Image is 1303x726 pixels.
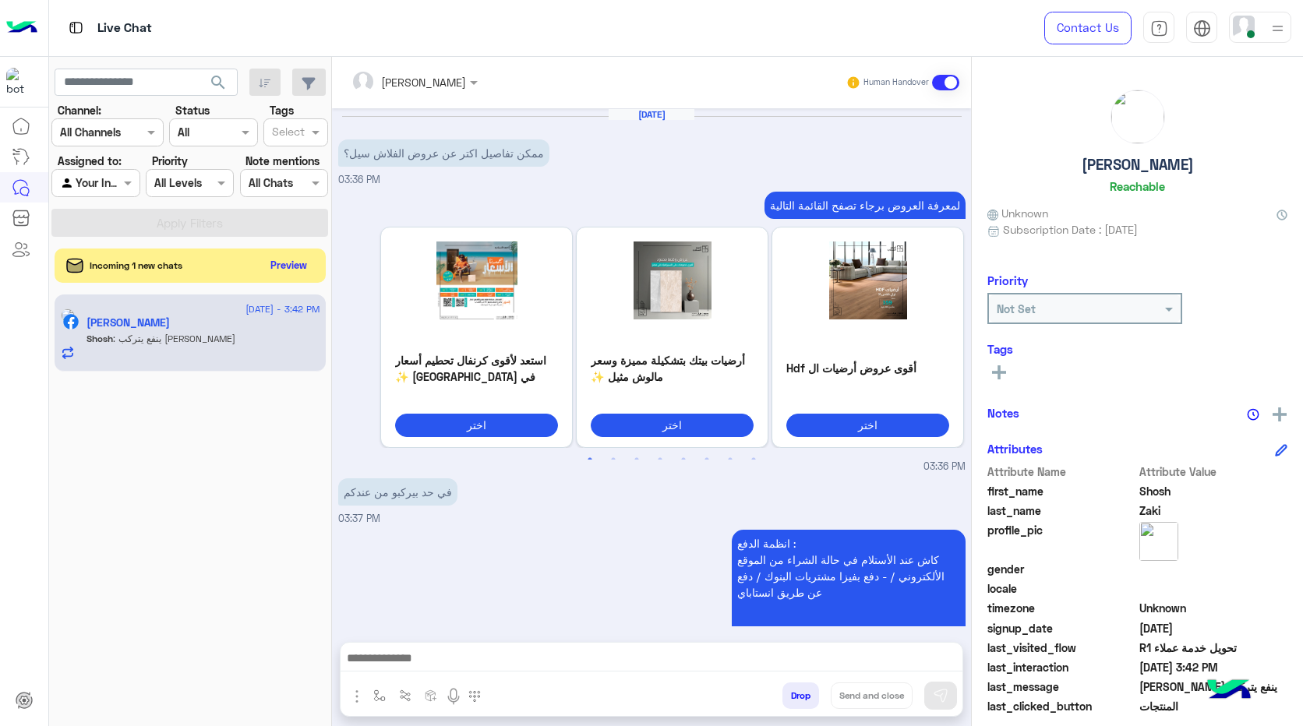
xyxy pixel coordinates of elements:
[418,682,444,708] button: create order
[66,18,86,37] img: tab
[395,414,558,436] button: اختر
[722,452,738,467] button: 7 of 4
[1139,483,1288,499] span: Shosh
[87,316,170,330] h5: Shosh Zaki
[1139,698,1288,714] span: المنتجات
[782,682,819,709] button: Drop
[1139,463,1288,480] span: Attribute Value
[1003,221,1138,238] span: Subscription Date : [DATE]
[831,682,913,709] button: Send and close
[987,442,1043,456] h6: Attributes
[245,302,320,316] span: [DATE] - 3:42 PM
[6,68,34,96] img: 322208621163248
[609,109,694,120] h6: [DATE]
[629,452,644,467] button: 3 of 4
[58,102,101,118] label: Channel:
[606,452,621,467] button: 2 of 4
[1139,502,1288,519] span: Zaki
[987,273,1028,287] h6: Priority
[1139,600,1288,616] span: Unknown
[1139,659,1288,675] span: 2025-08-15T12:42:16.592Z
[987,698,1136,714] span: last_clicked_button
[987,561,1136,577] span: gender
[1233,16,1255,37] img: userImage
[764,192,966,219] p: 15/8/2025, 3:36 PM
[1139,561,1288,577] span: null
[395,241,558,319] img: V2hhdHNBcHAgSW1hZ2UgMjAyNS0wNS0xNCBhdCA0JTJFMTIlMkUyNiBQTS5qcGVn.jpeg
[987,620,1136,636] span: signup_date
[1247,408,1259,421] img: notes
[338,513,380,524] span: 03:37 PM
[90,259,182,273] span: Incoming 1 new chats
[395,352,558,386] p: استعد لأقوى كرنفال تحطيم أسعار في [GEOGRAPHIC_DATA] ✨
[987,483,1136,499] span: first_name
[200,69,238,102] button: search
[987,659,1136,675] span: last_interaction
[338,174,380,185] span: 03:36 PM
[97,18,152,39] p: Live Chat
[444,687,463,706] img: send voice note
[987,463,1136,480] span: Attribute Name
[987,580,1136,597] span: locale
[676,452,691,467] button: 5 of 4
[933,688,948,703] img: send message
[399,689,411,702] img: Trigger scenario
[245,153,320,169] label: Note mentions
[1139,522,1178,561] img: picture
[1111,90,1164,143] img: picture
[51,209,328,237] button: Apply Filters
[6,12,37,44] img: Logo
[786,360,949,376] p: أقوى عروض أرضيات ال Hdf
[987,678,1136,695] span: last_message
[699,452,715,467] button: 6 of 4
[1110,179,1165,193] h6: Reachable
[373,689,386,702] img: select flow
[1139,580,1288,597] span: null
[987,502,1136,519] span: last_name
[1082,156,1194,174] h5: [PERSON_NAME]
[264,254,314,277] button: Preview
[1139,620,1288,636] span: 2025-08-15T12:36:55.347Z
[786,241,949,319] img: V2hhdHNBcHAgSW1hZ2UgMjAyNS0wNC0xMyBhdCAxMSUyRTM2JTJFMDIgQU0uanBlZw%3D%3D.jpeg
[468,690,481,703] img: make a call
[987,406,1019,420] h6: Notes
[425,689,437,702] img: create order
[270,102,294,118] label: Tags
[746,452,761,467] button: 8 of 4
[61,308,75,322] img: picture
[338,139,549,167] p: 15/8/2025, 3:36 PM
[987,640,1136,656] span: last_visited_flow
[1143,12,1174,44] a: tab
[152,153,188,169] label: Priority
[987,522,1136,558] span: profile_pic
[591,241,754,319] img: V2hhdHNBcHAgSW1hZ2UgMjAyNS0wNC0xMyBhdCAxMSUyRTM1JTJFMjQgQU0gKDEpLmpwZWc%3D.jpeg
[923,460,966,474] span: 03:36 PM
[591,352,754,386] p: أرضيات بيتك بتشكيلة مميزة وسعر مالوش مثيل ✨
[987,342,1287,356] h6: Tags
[786,414,949,436] button: اختر
[113,333,235,344] span: ينفع يتركب علي جير
[987,600,1136,616] span: timezone
[348,687,366,706] img: send attachment
[582,452,598,467] button: 1 of 4
[652,452,668,467] button: 4 of 4
[367,682,393,708] button: select flow
[987,205,1048,221] span: Unknown
[63,314,79,330] img: Facebook
[1139,640,1288,656] span: تحويل خدمة عملاء R1
[58,153,122,169] label: Assigned to:
[1193,19,1211,37] img: tab
[591,414,754,436] button: اختر
[393,682,418,708] button: Trigger scenario
[1150,19,1168,37] img: tab
[87,333,113,344] span: Shosh
[1273,407,1287,421] img: add
[1139,678,1288,695] span: ينفع يتركب علي جير
[175,102,210,118] label: Status
[209,73,228,92] span: search
[1202,664,1256,718] img: hulul-logo.png
[1268,19,1287,38] img: profile
[863,76,929,89] small: Human Handover
[1044,12,1132,44] a: Contact Us
[270,123,305,143] div: Select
